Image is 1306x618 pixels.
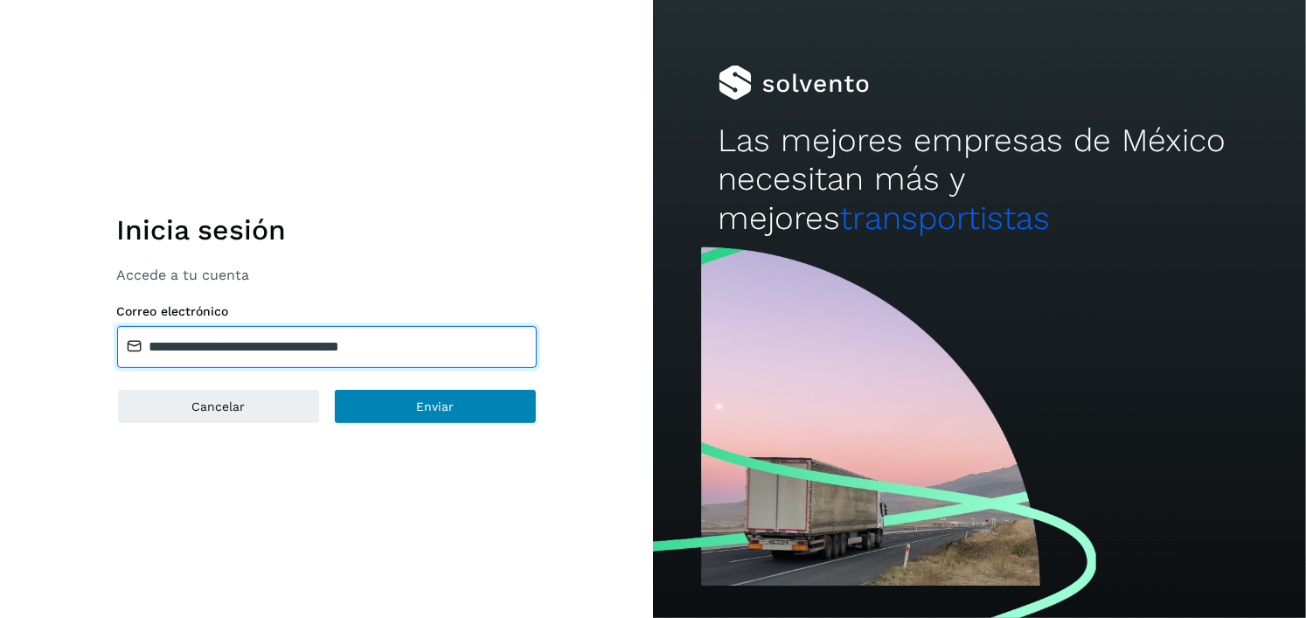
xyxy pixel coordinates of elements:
[841,199,1051,237] span: transportistas
[117,389,320,424] button: Cancelar
[334,389,537,424] button: Enviar
[191,400,245,413] span: Cancelar
[416,400,454,413] span: Enviar
[117,304,537,319] label: Correo electrónico
[117,213,537,247] h1: Inicia sesión
[117,267,537,283] p: Accede a tu cuenta
[719,122,1241,238] h2: Las mejores empresas de México necesitan más y mejores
